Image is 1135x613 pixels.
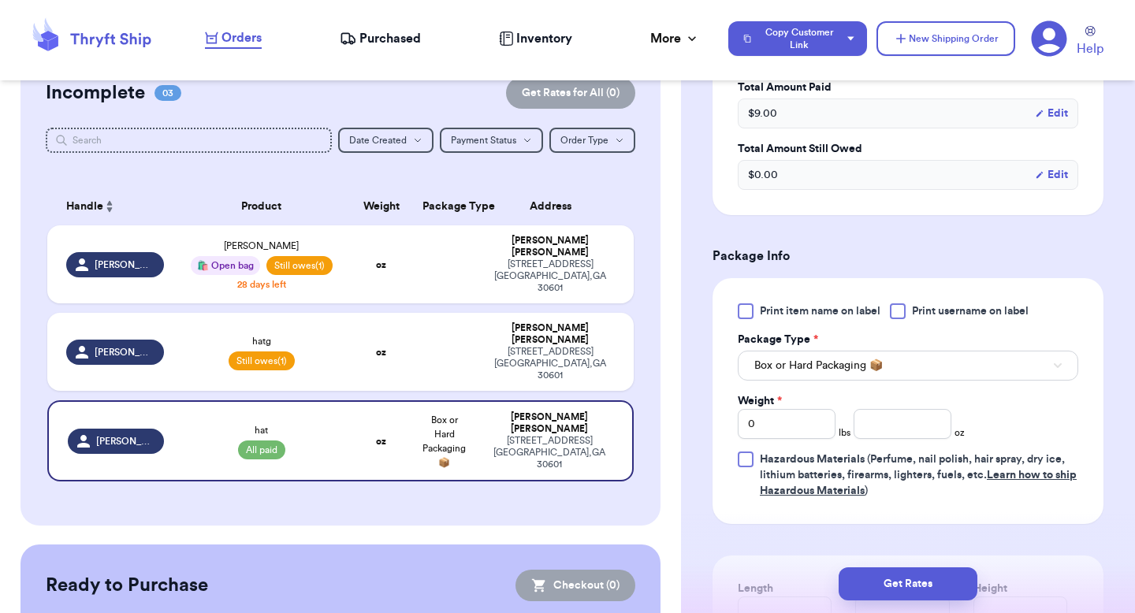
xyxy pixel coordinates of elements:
[422,415,466,467] span: Box or Hard Packaging 📦
[1077,26,1103,58] a: Help
[440,128,543,153] button: Payment Status
[486,346,615,381] div: [STREET_ADDRESS] [GEOGRAPHIC_DATA] , GA 30601
[738,351,1078,381] button: Box or Hard Packaging 📦
[728,21,867,56] button: Copy Customer Link
[486,435,613,470] div: [STREET_ADDRESS] [GEOGRAPHIC_DATA] , GA 30601
[340,29,421,48] a: Purchased
[95,346,154,359] span: [PERSON_NAME]
[451,136,516,145] span: Payment Status
[266,256,333,275] span: Still owes (1)
[255,425,268,435] span: hat
[376,347,386,357] strong: oz
[359,29,421,48] span: Purchased
[839,567,977,600] button: Get Rates
[376,437,386,446] strong: oz
[237,278,286,291] div: 28 days left
[103,197,116,216] button: Sort ascending
[515,570,635,601] button: Checkout (0)
[486,258,615,294] div: [STREET_ADDRESS] [GEOGRAPHIC_DATA] , GA 30601
[221,28,262,47] span: Orders
[754,358,883,373] span: Box or Hard Packaging 📦
[66,199,103,215] span: Handle
[486,322,615,346] div: [PERSON_NAME] [PERSON_NAME]
[650,29,700,48] div: More
[46,128,332,153] input: Search
[229,351,295,370] span: Still owes (1)
[486,411,613,435] div: [PERSON_NAME] [PERSON_NAME]
[349,136,407,145] span: Date Created
[738,80,1078,95] label: Total Amount Paid
[738,141,1078,157] label: Total Amount Still Owed
[413,188,476,225] th: Package Type
[760,454,1077,496] span: (Perfume, nail polish, hair spray, dry ice, lithium batteries, firearms, lighters, fuels, etc. )
[173,188,350,225] th: Product
[224,241,299,251] span: [PERSON_NAME]
[350,188,413,225] th: Weight
[560,136,608,145] span: Order Type
[499,29,572,48] a: Inventory
[549,128,635,153] button: Order Type
[955,426,965,439] span: oz
[46,80,145,106] h2: Incomplete
[1035,167,1068,183] button: Edit
[376,260,386,269] strong: oz
[748,167,778,183] span: $ 0.00
[1077,39,1103,58] span: Help
[506,77,635,109] button: Get Rates for All (0)
[876,21,1015,56] button: New Shipping Order
[96,435,154,448] span: [PERSON_NAME]
[238,440,285,459] span: All paid
[476,188,634,225] th: Address
[95,258,154,271] span: [PERSON_NAME]
[748,106,777,121] span: $ 9.00
[839,426,850,439] span: lbs
[205,28,262,49] a: Orders
[252,336,271,346] span: hatg
[191,256,260,275] div: 🛍️ Open bag
[738,393,782,409] label: Weight
[760,303,880,319] span: Print item name on label
[516,29,572,48] span: Inventory
[713,247,1103,266] h3: Package Info
[912,303,1029,319] span: Print username on label
[1035,106,1068,121] button: Edit
[338,128,434,153] button: Date Created
[154,85,181,101] span: 03
[46,573,208,598] h2: Ready to Purchase
[760,454,865,465] span: Hazardous Materials
[738,332,818,347] label: Package Type
[486,235,615,258] div: [PERSON_NAME] [PERSON_NAME]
